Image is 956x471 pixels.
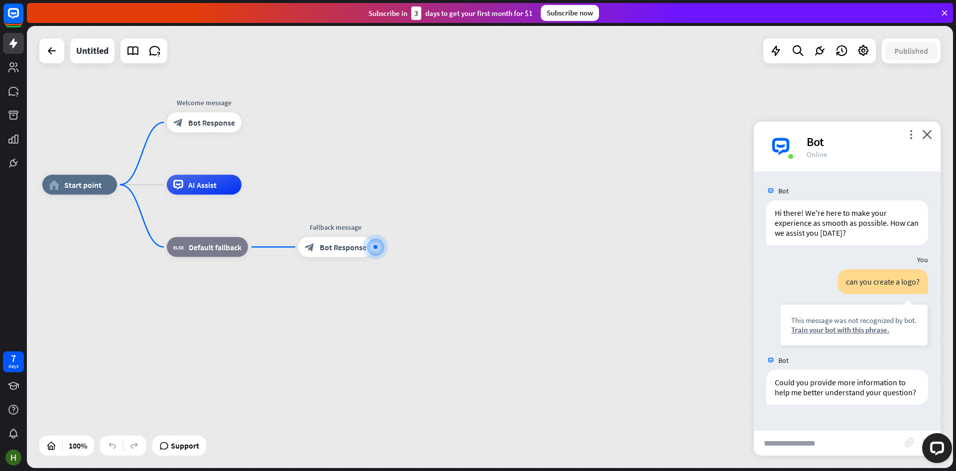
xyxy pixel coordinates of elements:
[922,130,932,139] i: close
[3,351,24,372] a: 7 days
[368,6,533,20] div: Subscribe in days to get your first month for $1
[766,370,928,405] div: Could you provide more information to help me better understand your question?
[807,134,929,150] div: Bot
[885,42,937,60] button: Published
[159,98,249,108] div: Welcome message
[188,180,217,190] span: AI Assist
[49,180,59,190] i: home_2
[173,242,184,252] i: block_fallback
[766,200,928,245] div: Hi there! We're here to make your experience as smooth as possible. How can we assist you [DATE]?
[8,363,18,370] div: days
[914,429,956,471] iframe: LiveChat chat widget
[173,118,183,128] i: block_bot_response
[791,325,917,334] div: Train your bot with this phrase.
[189,242,241,252] span: Default fallback
[917,255,928,264] span: You
[778,186,789,195] span: Bot
[76,38,109,63] div: Untitled
[411,6,421,20] div: 3
[778,356,789,365] span: Bot
[11,354,16,363] div: 7
[66,438,90,454] div: 100%
[320,242,366,252] span: Bot Response
[64,180,102,190] span: Start point
[541,5,599,21] div: Subscribe now
[291,222,380,232] div: Fallback message
[905,438,915,448] i: block_attachment
[188,118,235,128] span: Bot Response
[807,150,929,159] div: Online
[171,438,199,454] span: Support
[305,242,315,252] i: block_bot_response
[906,130,916,139] i: more_vert
[791,315,917,325] div: This message was not recognized by bot.
[837,269,928,294] div: can you create a logo?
